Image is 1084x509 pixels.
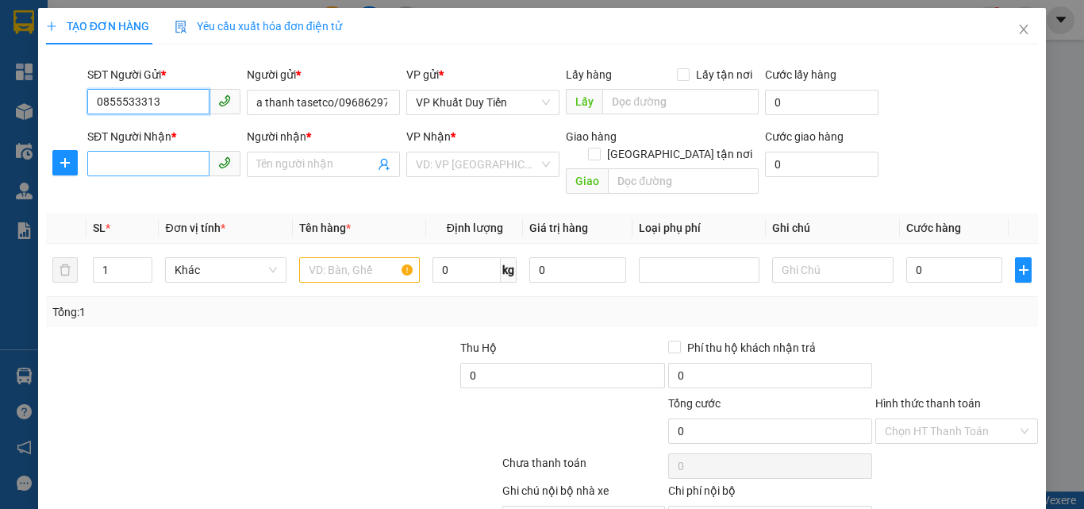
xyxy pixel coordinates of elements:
span: Tổng cước [668,397,721,410]
th: Loại phụ phí [632,213,766,244]
label: Cước giao hàng [765,130,844,143]
span: [GEOGRAPHIC_DATA] tận nơi [601,145,759,163]
div: SĐT Người Nhận [87,128,240,145]
div: Chi phí nội bộ [668,482,872,506]
div: Chưa thanh toán [501,454,667,482]
span: close [1017,23,1030,36]
span: kg [501,257,517,283]
input: Dọc đường [608,168,759,194]
span: Tên hàng [299,222,351,234]
span: phone [218,94,231,107]
label: Cước lấy hàng [765,68,836,81]
button: plus [1015,257,1032,283]
div: VP gửi [406,66,559,83]
span: Phí thu hộ khách nhận trả [681,339,822,357]
span: Cước hàng [906,222,961,234]
span: Định lượng [447,222,503,234]
input: Cước giao hàng [765,152,878,177]
input: 0 [529,257,626,283]
span: Đơn vị tính [165,222,225,234]
div: Tổng: 1 [52,303,420,321]
span: Giá trị hàng [529,222,588,234]
span: plus [1016,264,1031,276]
img: icon [175,21,187,33]
span: Giao [566,168,608,194]
span: Lấy hàng [566,68,612,81]
span: Lấy tận nơi [690,66,759,83]
span: Yêu cầu xuất hóa đơn điện tử [175,20,342,33]
div: Ghi chú nội bộ nhà xe [502,482,665,506]
span: VP Nhận [406,130,451,143]
span: Giao hàng [566,130,617,143]
span: user-add [378,158,390,171]
div: SĐT Người Gửi [87,66,240,83]
span: Thu Hộ [460,341,497,354]
span: Lấy [566,89,602,114]
div: Người nhận [247,128,400,145]
span: VP Khuất Duy Tiến [416,91,550,114]
div: Người gửi [247,66,400,83]
label: Hình thức thanh toán [875,397,981,410]
button: plus [52,150,78,175]
span: TẠO ĐƠN HÀNG [46,20,149,33]
input: Cước lấy hàng [765,90,878,115]
input: Ghi Chú [772,257,893,283]
span: plus [46,21,57,32]
th: Ghi chú [766,213,899,244]
span: phone [218,156,231,169]
span: Khác [175,258,276,282]
input: Dọc đường [602,89,759,114]
input: VD: Bàn, Ghế [299,257,420,283]
button: Close [1001,8,1046,52]
span: plus [53,156,77,169]
span: SL [93,222,106,234]
button: delete [52,257,78,283]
